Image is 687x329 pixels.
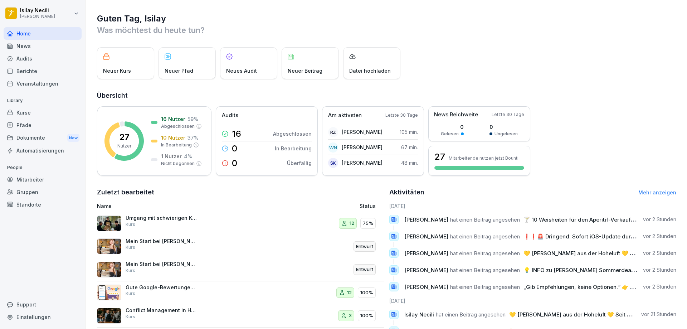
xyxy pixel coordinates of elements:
p: Umgang mit schwierigen Kunden [126,215,197,221]
p: Entwurf [356,266,373,273]
p: Kurs [126,314,135,320]
h6: [DATE] [389,297,677,305]
p: Kurs [126,244,135,251]
p: Conflict Management in Hospitality [126,307,197,314]
p: Gute Google-Bewertungen erhalten 🌟 [126,284,197,291]
p: Nutzer [117,143,131,149]
p: 0 [232,159,237,168]
p: Letzte 30 Tage [492,111,524,118]
a: Automatisierungen [4,144,82,157]
img: aaay8cu0h1hwaqqp9269xjan.png [97,262,121,277]
img: v5km1yrum515hbryjbhr1wgk.png [97,308,121,324]
a: Kurse [4,106,82,119]
p: In Bearbeitung [275,145,312,152]
p: Library [4,95,82,106]
a: Umgang mit schwierigen KundenKurs1275% [97,212,384,235]
span: hat einen Beitrag angesehen [450,233,520,240]
span: hat einen Beitrag angesehen [450,250,520,257]
p: vor 2 Stunden [643,250,676,257]
div: Einstellungen [4,311,82,323]
a: Audits [4,52,82,65]
p: 105 min. [400,128,418,136]
a: Mehr anzeigen [638,189,676,195]
div: RZ [328,127,338,137]
span: hat einen Beitrag angesehen [436,311,506,318]
h2: Aktivitäten [389,187,424,197]
a: Gute Google-Bewertungen erhalten 🌟Kurs12100% [97,281,384,305]
p: 67 min. [401,144,418,151]
p: 75% [363,220,373,227]
p: Isilay Necili [20,8,55,14]
p: In Bearbeitung [161,142,192,148]
p: 100% [360,312,373,319]
p: Name [97,202,277,210]
div: Dokumente [4,131,82,145]
span: hat einen Beitrag angesehen [450,216,520,223]
h2: Zuletzt bearbeitet [97,187,384,197]
p: [PERSON_NAME] [342,144,383,151]
div: Home [4,27,82,40]
p: 59 % [187,115,198,123]
a: Conflict Management in HospitalityKurs3100% [97,304,384,328]
a: Mitarbeiter [4,173,82,186]
p: Kurs [126,221,135,228]
a: Mein Start bei [PERSON_NAME] - PersonalfragebogenKursEntwurf [97,258,384,281]
p: vor 2 Stunden [643,266,676,274]
div: Berichte [4,65,82,77]
img: iwscqm9zjbdjlq9atufjsuwv.png [97,285,121,300]
p: Kurs [126,290,135,297]
p: Mein Start bei [PERSON_NAME] - Personalfragebogen [126,238,197,245]
span: hat einen Beitrag angesehen [450,267,520,274]
p: 10 Nutzer [161,134,185,141]
p: Nicht begonnen [161,160,195,167]
p: Gelesen [441,131,459,137]
p: 48 min. [401,159,418,166]
img: aaay8cu0h1hwaqqp9269xjan.png [97,238,121,254]
div: New [67,134,79,142]
a: Veranstaltungen [4,77,82,90]
div: Gruppen [4,186,82,198]
span: [PERSON_NAME] [404,267,448,274]
p: 12 [350,220,354,227]
p: Mein Start bei [PERSON_NAME] - Personalfragebogen [126,261,197,267]
p: 1 Nutzer [161,153,182,160]
p: vor 21 Stunden [641,311,676,318]
p: 16 Nutzer [161,115,185,123]
p: 0 [232,144,237,153]
p: [PERSON_NAME] [342,159,383,166]
span: [PERSON_NAME] [404,250,448,257]
span: hat einen Beitrag angesehen [450,284,520,290]
a: News [4,40,82,52]
p: 16 [232,130,241,138]
h6: [DATE] [389,202,677,210]
h2: Übersicht [97,91,676,101]
p: Abgeschlossen [273,130,312,137]
p: 12 [347,289,352,296]
p: vor 2 Stunden [643,233,676,240]
p: 37 % [187,134,199,141]
p: Entwurf [356,243,373,250]
p: Ungelesen [494,131,518,137]
span: [PERSON_NAME] [404,284,448,290]
div: Pfade [4,119,82,131]
p: Letzte 30 Tage [385,112,418,118]
p: 0 [441,123,464,131]
a: DokumenteNew [4,131,82,145]
p: vor 2 Stunden [643,283,676,290]
p: Neuer Beitrag [288,67,322,74]
span: [PERSON_NAME] [404,233,448,240]
p: 100% [360,289,373,296]
h3: 27 [434,151,445,163]
a: Standorte [4,198,82,211]
p: 27 [119,133,130,141]
span: [PERSON_NAME] [404,216,448,223]
p: Datei hochladen [349,67,391,74]
p: 3 [349,312,352,319]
